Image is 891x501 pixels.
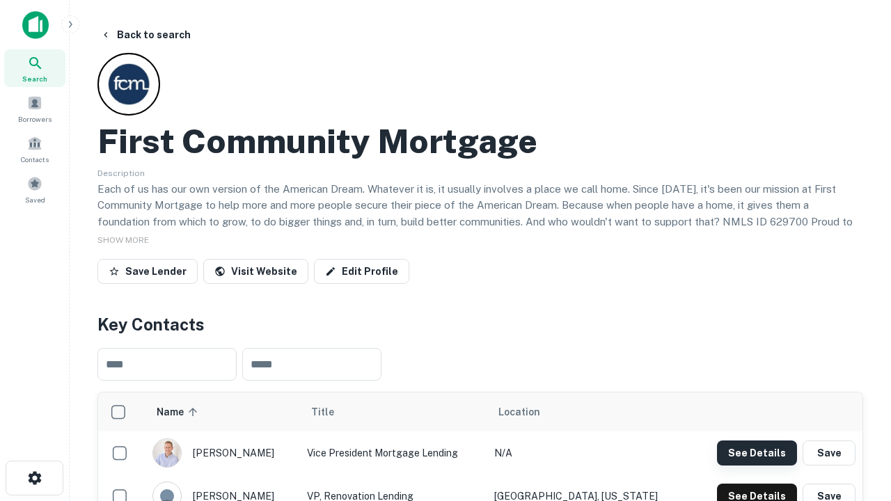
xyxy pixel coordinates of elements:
[498,404,540,420] span: Location
[97,168,145,178] span: Description
[145,392,300,431] th: Name
[153,439,181,467] img: 1520878720083
[717,440,797,466] button: See Details
[4,90,65,127] a: Borrowers
[300,431,487,475] td: Vice President Mortgage Lending
[157,404,202,420] span: Name
[4,49,65,87] a: Search
[25,194,45,205] span: Saved
[821,390,891,456] iframe: Chat Widget
[300,392,487,431] th: Title
[4,130,65,168] a: Contacts
[314,259,409,284] a: Edit Profile
[487,392,689,431] th: Location
[311,404,352,420] span: Title
[22,11,49,39] img: capitalize-icon.png
[21,154,49,165] span: Contacts
[4,170,65,208] a: Saved
[95,22,196,47] button: Back to search
[97,235,149,245] span: SHOW MORE
[97,121,537,161] h2: First Community Mortgage
[152,438,293,468] div: [PERSON_NAME]
[97,259,198,284] button: Save Lender
[203,259,308,284] a: Visit Website
[97,181,863,246] p: Each of us has our own version of the American Dream. Whatever it is, it usually involves a place...
[803,440,855,466] button: Save
[487,431,689,475] td: N/A
[97,312,863,337] h4: Key Contacts
[18,113,52,125] span: Borrowers
[22,73,47,84] span: Search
